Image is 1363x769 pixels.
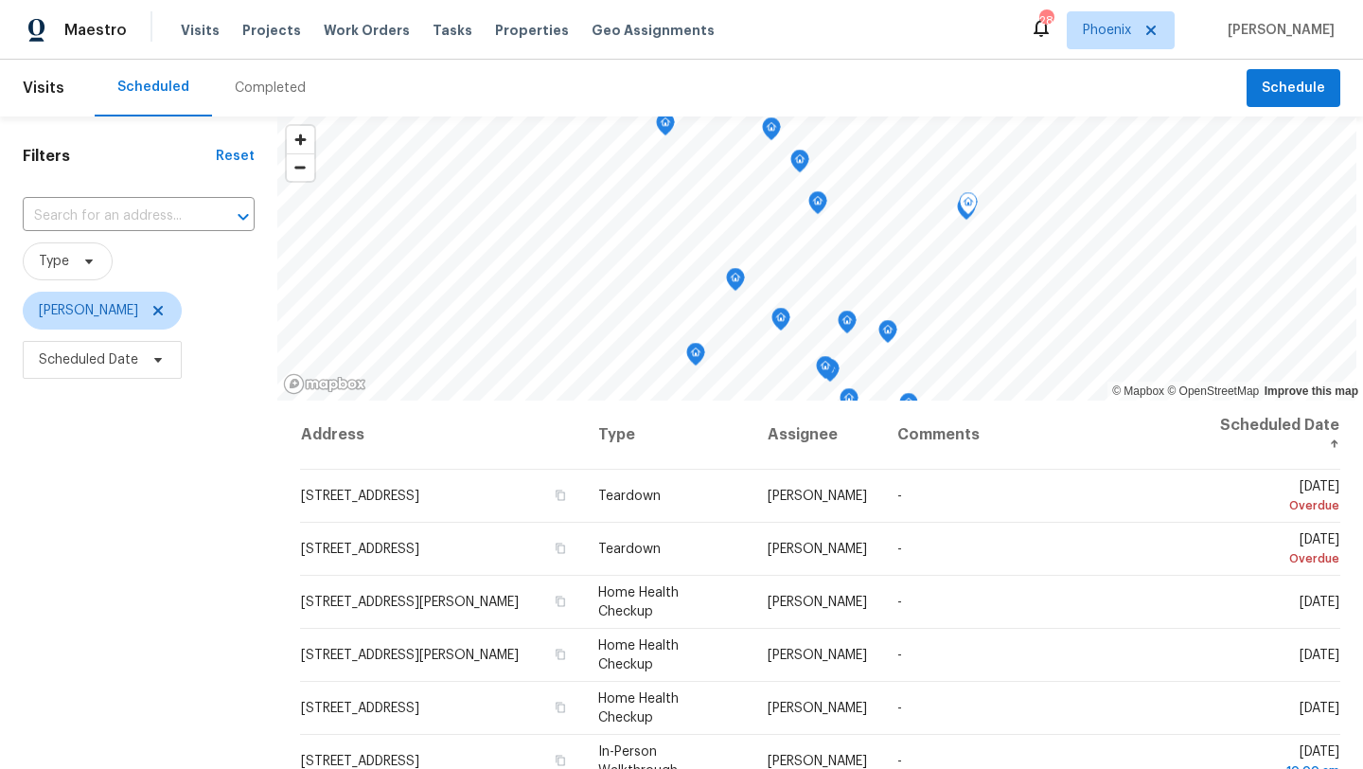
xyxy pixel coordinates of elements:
span: [DATE] [1300,596,1339,609]
span: Visits [23,67,64,109]
div: Reset [216,147,255,166]
div: Scheduled [117,78,189,97]
div: Map marker [816,356,835,385]
span: Phoenix [1083,21,1131,40]
span: Properties [495,21,569,40]
span: Teardown [598,490,661,503]
span: - [897,596,902,609]
button: Copy Address [551,593,568,610]
th: Scheduled Date ↑ [1195,401,1340,470]
button: Copy Address [551,699,568,716]
span: Zoom out [287,154,314,181]
span: [STREET_ADDRESS][PERSON_NAME] [301,596,519,609]
th: Assignee [752,401,882,470]
button: Copy Address [551,487,568,504]
span: [PERSON_NAME] [768,543,867,556]
span: Home Health Checkup [598,639,679,671]
span: [DATE] [1210,480,1339,515]
span: Teardown [598,543,661,556]
span: Projects [242,21,301,40]
span: Type [39,252,69,271]
span: - [897,543,902,556]
a: Mapbox [1112,384,1164,398]
span: Home Health Checkup [598,586,679,618]
span: Home Health Checkup [598,692,679,724]
div: Map marker [808,191,827,221]
div: Map marker [899,393,918,422]
div: Map marker [838,311,857,340]
th: Comments [882,401,1195,470]
span: [PERSON_NAME] [768,702,867,715]
span: Maestro [64,21,127,40]
div: Map marker [878,320,897,349]
div: Map marker [726,268,745,297]
div: Overdue [1210,496,1339,515]
span: [STREET_ADDRESS][PERSON_NAME] [301,649,519,662]
button: Zoom out [287,153,314,181]
canvas: Map [277,116,1356,401]
span: - [897,649,902,662]
a: OpenStreetMap [1167,384,1259,398]
span: [PERSON_NAME] [768,755,867,768]
span: Scheduled Date [39,350,138,369]
span: - [897,755,902,768]
span: [DATE] [1300,649,1339,662]
div: Overdue [1210,549,1339,568]
button: Zoom in [287,126,314,153]
div: Map marker [762,117,781,147]
div: Map marker [821,359,840,388]
div: 28 [1039,11,1053,30]
div: Map marker [656,113,675,142]
div: Map marker [840,388,859,418]
a: Improve this map [1265,384,1358,398]
button: Copy Address [551,752,568,769]
span: [STREET_ADDRESS] [301,755,419,768]
button: Schedule [1247,69,1340,108]
span: Visits [181,21,220,40]
button: Copy Address [551,646,568,663]
th: Address [300,401,584,470]
th: Type [583,401,752,470]
a: Mapbox homepage [283,373,366,395]
span: Work Orders [324,21,410,40]
span: Geo Assignments [592,21,715,40]
span: [STREET_ADDRESS] [301,490,419,503]
span: - [897,702,902,715]
span: Tasks [433,24,472,37]
span: [DATE] [1300,702,1339,715]
h1: Filters [23,147,216,166]
div: Map marker [959,192,978,222]
span: [PERSON_NAME] [768,596,867,609]
span: Schedule [1262,77,1325,100]
span: [DATE] [1210,533,1339,568]
span: - [897,490,902,503]
span: [PERSON_NAME] [1220,21,1335,40]
div: Map marker [771,308,790,337]
div: Map marker [957,197,976,226]
div: Completed [235,79,306,98]
div: Map marker [686,343,705,372]
input: Search for an address... [23,202,202,231]
span: [PERSON_NAME] [39,301,138,320]
span: [STREET_ADDRESS] [301,543,419,556]
div: Map marker [790,150,809,179]
button: Open [230,204,257,230]
span: [PERSON_NAME] [768,649,867,662]
span: [PERSON_NAME] [768,490,867,503]
span: [STREET_ADDRESS] [301,702,419,715]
